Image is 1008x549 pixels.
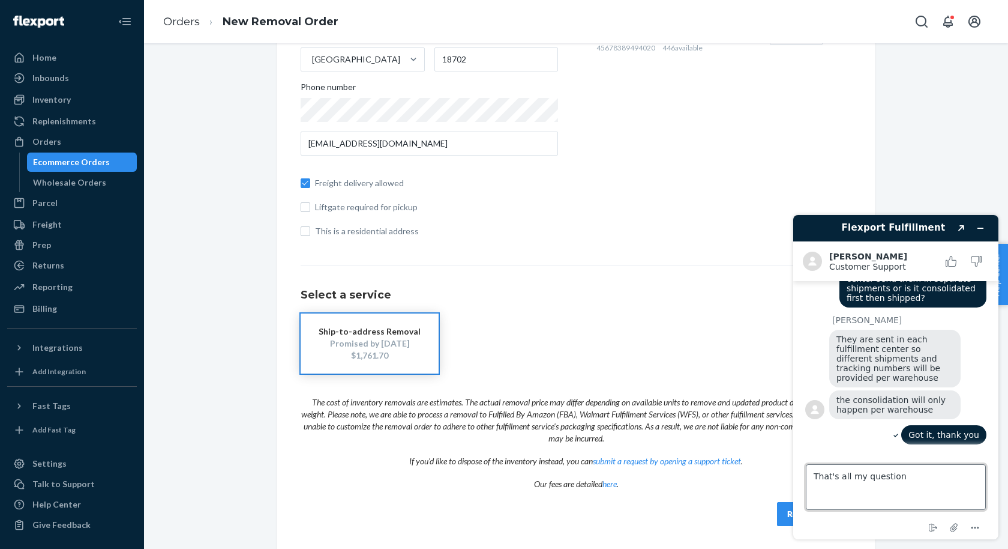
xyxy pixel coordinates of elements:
span: 446 available [662,43,703,52]
button: Open notifications [936,10,960,34]
div: $1,761.70 [319,350,421,362]
div: Returns [32,259,64,271]
div: Settings [32,458,67,470]
div: Help Center [32,499,81,511]
a: Wholesale Orders [27,173,137,192]
a: Freight [7,215,137,234]
button: Open account menu [962,10,986,34]
span: Freight delivery allowed [315,177,558,189]
button: Give Feedback [7,515,137,535]
a: Parcel [7,193,137,213]
a: Help Center [7,495,137,514]
div: Replenishments [32,115,96,127]
span: Phone number [301,81,356,98]
div: Give Feedback [32,519,91,531]
button: Review Order [777,502,851,526]
div: Orders [32,136,61,148]
input: [GEOGRAPHIC_DATA] [311,53,312,65]
div: Talk to Support [32,478,95,490]
a: Reporting [7,278,137,297]
div: [GEOGRAPHIC_DATA] [312,53,400,65]
div: Promised by [DATE] [319,338,421,350]
a: Orders [163,15,200,28]
span: 45678389494020 [596,43,655,52]
div: Freight [32,219,62,231]
div: Add Fast Tag [32,425,76,435]
a: Home [7,48,137,67]
p: The cost of inventory removals are estimates. The actual removal price may differ depending on av... [301,386,851,444]
div: Home [32,52,56,64]
a: Prep [7,235,137,255]
a: here [602,479,617,489]
div: Reporting [32,281,73,293]
a: Billing [7,299,137,318]
input: ZIP Code [434,47,559,71]
div: Add Integration [32,366,86,377]
div: Wholesale Orders [33,177,106,189]
a: Ecommerce Orders [27,153,137,172]
div: Integrations [32,342,83,354]
p: If you'd like to dispose of the inventory instead, you can . [301,444,851,467]
a: Inventory [7,90,137,109]
button: Talk to Support [7,475,137,494]
button: Close Navigation [113,10,137,34]
a: Add Fast Tag [7,420,137,440]
a: New Removal Order [223,15,338,28]
a: Settings [7,454,137,473]
div: Inbounds [32,72,69,84]
button: Fast Tags [7,396,137,416]
a: Returns [7,256,137,275]
img: Flexport logo [13,16,64,28]
ol: breadcrumbs [154,4,348,40]
button: Open Search Box [910,10,934,34]
a: Replenishments [7,112,137,131]
div: Ecommerce Orders [33,156,110,168]
div: Billing [32,303,57,315]
input: Freight delivery allowed [301,178,310,188]
iframe: Find more information here [784,205,1008,549]
button: Ship-to-address RemovalPromised by [DATE]$1,761.70 [301,314,439,374]
input: Email (Required) [301,132,558,156]
input: This is a residential address [301,226,310,236]
input: Liftgate required for pickup [301,202,310,212]
div: Ship-to-address Removal [319,326,421,338]
div: Fast Tags [32,400,71,412]
span: Liftgate required for pickup [315,201,558,213]
h1: Select a service [301,290,851,302]
span: This is a residential address [315,225,558,237]
a: submit a request by opening a support ticket [593,456,741,466]
a: Add Integration [7,362,137,381]
a: Orders [7,132,137,151]
div: Parcel [32,197,58,209]
div: Inventory [32,94,71,106]
span: Chat [28,8,53,19]
div: Prep [32,239,51,251]
button: Integrations [7,338,137,357]
p: Our fees are detailed . [301,467,851,490]
a: Inbounds [7,68,137,88]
